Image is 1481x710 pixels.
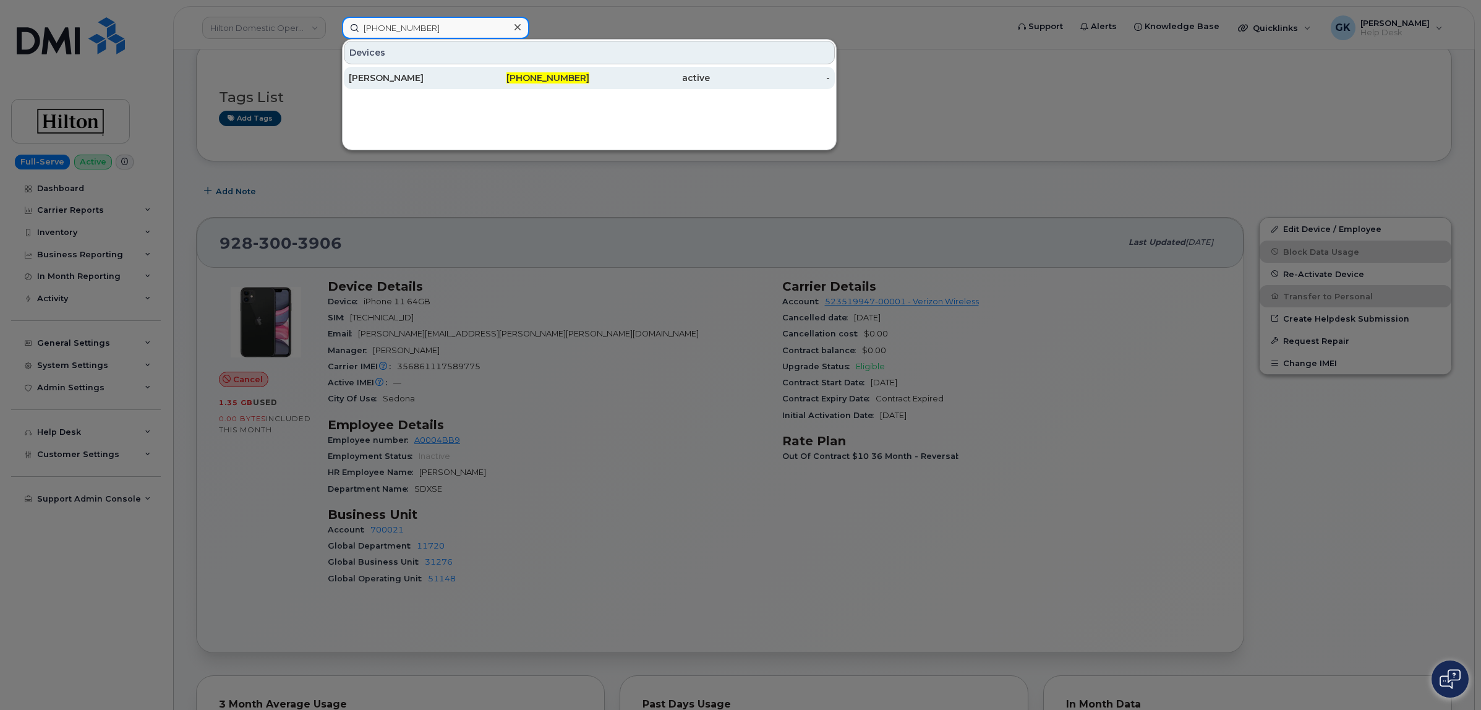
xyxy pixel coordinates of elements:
a: [PERSON_NAME][PHONE_NUMBER]active- [344,67,835,89]
div: active [589,72,710,84]
div: [PERSON_NAME] [349,72,469,84]
div: Devices [344,41,835,64]
input: Find something... [342,17,529,39]
div: - [710,72,830,84]
span: [PHONE_NUMBER] [506,72,589,83]
img: Open chat [1440,669,1461,689]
